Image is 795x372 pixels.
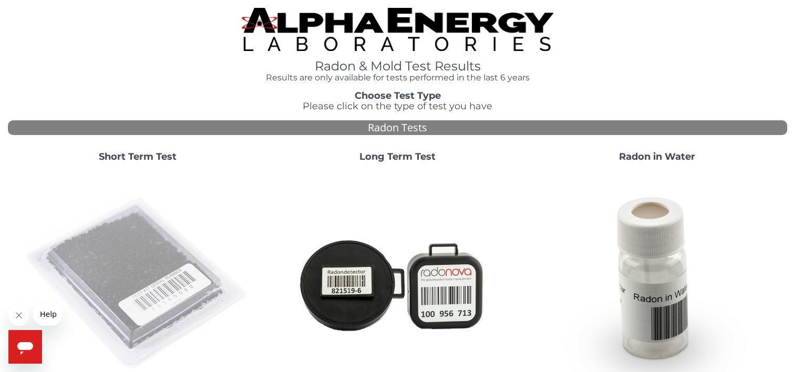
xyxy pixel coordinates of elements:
iframe: Message from company [34,303,61,326]
h1: Radon & Mold Test Results [242,59,553,73]
strong: Radon in Water [619,151,695,162]
strong: Short Term Test [99,151,177,162]
span: Please click on the type of test you have [303,100,492,112]
strong: Choose Test Type [355,90,441,101]
strong: Long Term Test [359,151,436,162]
iframe: Close message [8,305,29,326]
div: Radon Tests [8,120,787,136]
img: TightCrop.jpg [242,8,553,51]
h4: Results are only available for tests performed in the last 6 years [242,73,553,82]
iframe: Button to launch messaging window [8,330,42,364]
